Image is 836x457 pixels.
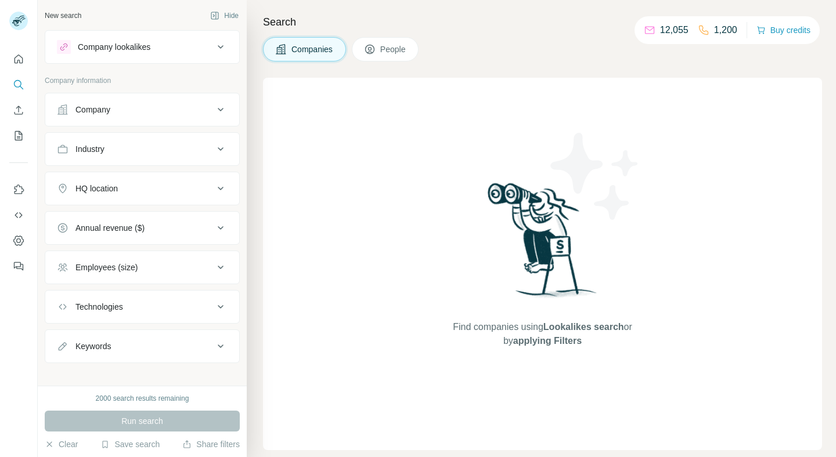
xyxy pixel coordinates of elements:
button: Buy credits [756,22,810,38]
button: Annual revenue ($) [45,214,239,242]
button: Use Surfe on LinkedIn [9,179,28,200]
button: Save search [100,438,160,450]
button: Technologies [45,293,239,321]
button: Enrich CSV [9,100,28,121]
span: People [380,43,407,55]
button: Industry [45,135,239,163]
button: Company lookalikes [45,33,239,61]
span: Lookalikes search [543,322,624,332]
button: Keywords [45,332,239,360]
div: Technologies [75,301,123,313]
img: Surfe Illustration - Woman searching with binoculars [482,180,603,309]
div: Keywords [75,340,111,352]
div: New search [45,10,81,21]
button: HQ location [45,175,239,202]
button: Search [9,74,28,95]
div: HQ location [75,183,118,194]
button: Company [45,96,239,124]
button: Feedback [9,256,28,277]
span: Find companies using or by [449,320,635,348]
h4: Search [263,14,822,30]
img: Surfe Illustration - Stars [543,124,647,228]
div: 2000 search results remaining [96,393,189,404]
button: Use Surfe API [9,205,28,226]
div: Employees (size) [75,262,138,273]
button: My lists [9,125,28,146]
span: applying Filters [513,336,582,346]
button: Hide [202,7,247,24]
p: 1,200 [714,23,737,37]
button: Dashboard [9,230,28,251]
span: Companies [291,43,334,55]
div: Company lookalikes [78,41,150,53]
button: Clear [45,438,78,450]
p: Company information [45,75,240,86]
div: Industry [75,143,105,155]
button: Share filters [182,438,240,450]
div: Company [75,104,110,115]
button: Employees (size) [45,253,239,281]
p: 12,055 [660,23,689,37]
button: Quick start [9,49,28,70]
div: Annual revenue ($) [75,222,145,234]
